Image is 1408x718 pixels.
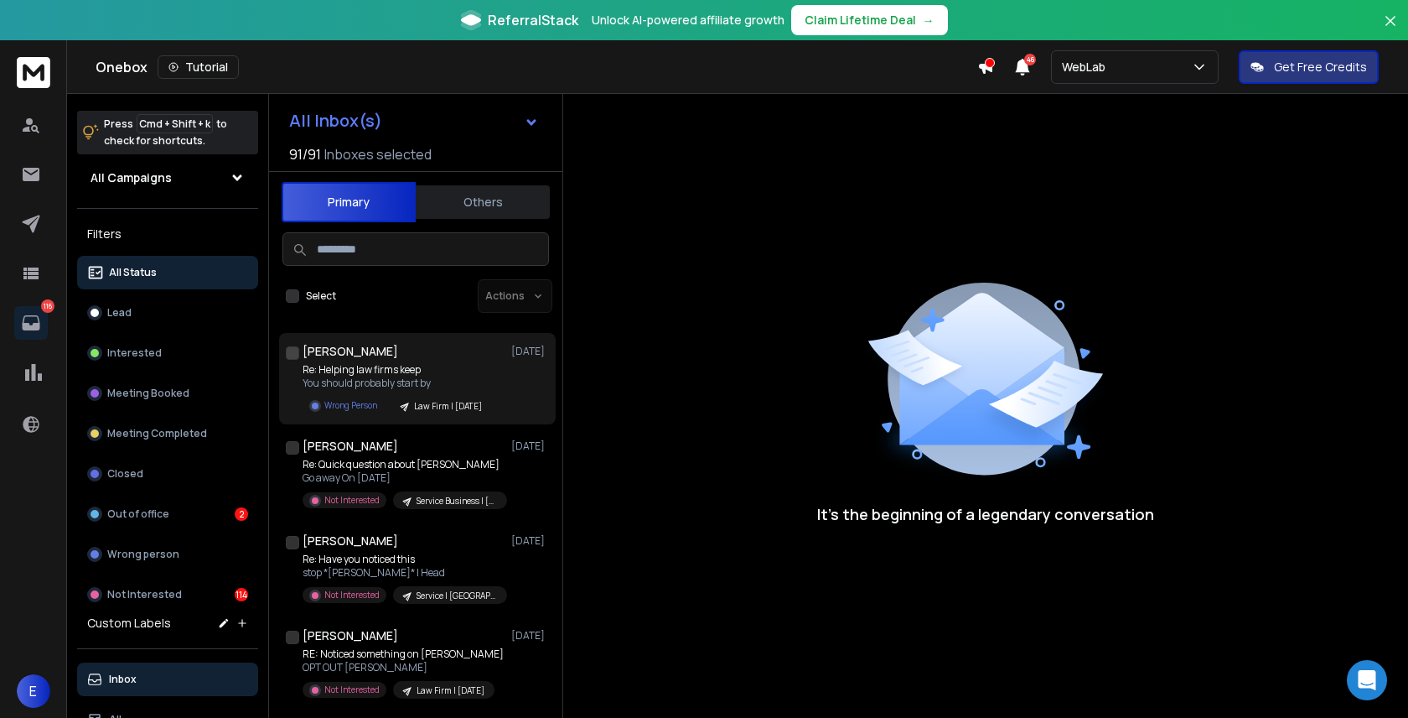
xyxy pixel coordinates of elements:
p: Meeting Completed [107,427,207,440]
h1: [PERSON_NAME] [303,343,398,360]
label: Select [306,289,336,303]
button: Primary [282,182,416,222]
span: 46 [1024,54,1036,65]
p: You should probably start by [303,377,492,390]
div: 114 [235,588,248,601]
button: All Inbox(s) [276,104,552,138]
h1: [PERSON_NAME] [303,533,398,549]
p: 116 [41,299,54,313]
h1: All Campaigns [91,169,172,186]
p: [DATE] [511,345,549,358]
p: Unlock AI-powered affiliate growth [592,12,784,29]
p: Re: Quick question about [PERSON_NAME] [303,458,504,471]
button: Closed [77,457,258,491]
button: All Campaigns [77,161,258,195]
p: Press to check for shortcuts. [104,116,227,149]
p: [DATE] [511,629,549,643]
p: Law Firm | [DATE] [414,400,482,413]
button: Others [416,184,550,221]
button: Out of office2 [77,497,258,531]
span: → [923,12,934,29]
h3: Custom Labels [87,615,171,632]
p: Wrong person [107,548,179,561]
p: Re: Helping law firms keep [303,363,492,377]
h1: [PERSON_NAME] [303,438,398,455]
p: Not Interested [324,494,380,507]
p: Re: Have you noticed this [303,553,504,566]
p: Wrong Person [324,399,377,412]
p: Law Firm | [DATE] [417,684,484,697]
p: stop *[PERSON_NAME]* | Head [303,566,504,580]
a: 116 [14,306,48,340]
p: [DATE] [511,534,549,548]
h3: Filters [77,222,258,246]
p: Not Interested [324,589,380,601]
h1: [PERSON_NAME] [303,627,398,644]
button: Interested [77,336,258,370]
p: WebLab [1062,59,1112,75]
button: Meeting Booked [77,377,258,410]
button: Get Free Credits [1239,50,1379,84]
button: Wrong person [77,538,258,571]
button: Tutorial [158,55,239,79]
div: Open Intercom Messenger [1347,660,1387,700]
p: OPT OUT [PERSON_NAME] [303,661,504,674]
button: Meeting Completed [77,417,258,450]
p: Out of office [107,507,169,521]
p: Get Free Credits [1274,59,1367,75]
button: All Status [77,256,258,289]
span: ReferralStack [488,10,578,30]
p: Closed [107,467,143,481]
p: RE: Noticed something on [PERSON_NAME] [303,648,504,661]
p: Not Interested [324,684,380,696]
button: Claim Lifetime Deal→ [791,5,948,35]
p: Service Business | [DATE] | [GEOGRAPHIC_DATA] [417,495,497,507]
button: Not Interested114 [77,578,258,611]
button: Close banner [1380,10,1401,50]
p: Not Interested [107,588,182,601]
h1: All Inbox(s) [289,112,382,129]
span: 91 / 91 [289,144,321,164]
span: Cmd + Shift + k [137,114,213,133]
button: E [17,674,50,708]
div: Onebox [96,55,977,79]
button: Lead [77,296,258,330]
p: Service | [GEOGRAPHIC_DATA] | [DATE] [417,590,497,602]
button: Inbox [77,663,258,696]
p: Inbox [109,673,137,686]
h3: Inboxes selected [324,144,432,164]
p: Meeting Booked [107,387,189,400]
p: It’s the beginning of a legendary conversation [817,502,1154,526]
p: Go away On [DATE] [303,471,504,485]
p: [DATE] [511,440,549,453]
p: All Status [109,266,157,279]
div: 2 [235,507,248,521]
p: Lead [107,306,132,320]
p: Interested [107,346,162,360]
